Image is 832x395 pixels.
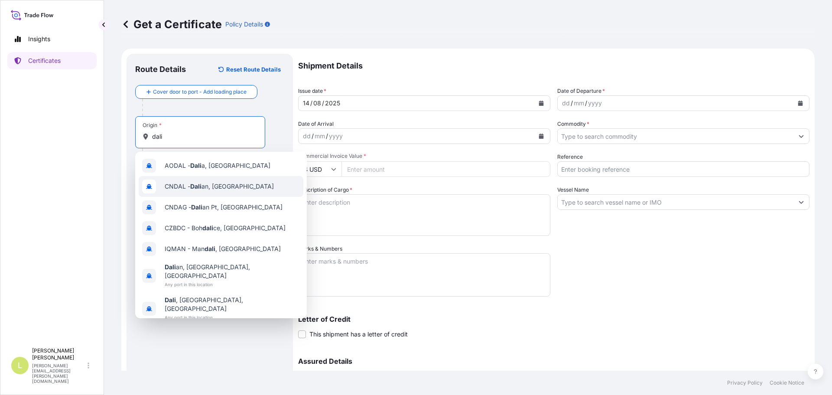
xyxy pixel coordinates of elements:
[298,87,326,95] span: Issue date
[225,20,263,29] p: Policy Details
[557,87,605,95] span: Date of Departure
[165,203,283,212] span: CNDAG - an Pt, [GEOGRAPHIC_DATA]
[573,98,585,108] div: month,
[152,132,254,141] input: Origin
[298,316,809,323] p: Letter of Credit
[165,296,176,304] b: Dali
[341,161,550,177] input: Enter amount
[165,245,281,253] span: IQMAN - Man , [GEOGRAPHIC_DATA]
[143,122,162,129] div: Origin
[298,186,352,194] label: Description of Cargo
[534,129,548,143] button: Calendar
[165,224,286,232] span: CZBDC - Boh ce, [GEOGRAPHIC_DATA]
[534,96,548,110] button: Calendar
[165,313,300,322] span: Any port in this location
[191,203,202,211] b: Dali
[135,64,186,75] p: Route Details
[312,131,314,141] div: /
[558,128,793,144] input: Type to search commodity
[587,98,603,108] div: year,
[561,98,571,108] div: day,
[121,17,222,31] p: Get a Certificate
[324,98,341,108] div: year,
[165,182,274,191] span: CNDAL - an, [GEOGRAPHIC_DATA]
[165,161,270,170] span: AODAL - a, [GEOGRAPHIC_DATA]
[557,186,589,194] label: Vessel Name
[793,96,807,110] button: Calendar
[165,280,300,289] span: Any port in this location
[32,363,86,384] p: [PERSON_NAME][EMAIL_ADDRESS][PERSON_NAME][DOMAIN_NAME]
[328,131,344,141] div: year,
[302,98,310,108] div: day,
[793,194,809,210] button: Show suggestions
[298,120,334,128] span: Date of Arrival
[298,153,550,160] span: Commercial Invoice Value
[322,98,324,108] div: /
[32,347,86,361] p: [PERSON_NAME] [PERSON_NAME]
[190,183,201,190] b: Dali
[558,194,793,210] input: Type to search vessel name or IMO
[28,56,61,65] p: Certificates
[153,88,247,96] span: Cover door to port - Add loading place
[557,153,583,161] label: Reference
[585,98,587,108] div: /
[727,379,763,386] p: Privacy Policy
[165,263,300,280] span: an, [GEOGRAPHIC_DATA], [GEOGRAPHIC_DATA]
[571,98,573,108] div: /
[793,128,809,144] button: Show suggestions
[310,98,312,108] div: /
[135,152,307,318] div: Show suggestions
[309,330,408,339] span: This shipment has a letter of credit
[226,65,281,74] p: Reset Route Details
[770,379,804,386] p: Cookie Notice
[314,131,326,141] div: month,
[298,54,809,78] p: Shipment Details
[202,224,213,232] b: dali
[190,162,201,169] b: Dali
[165,296,300,313] span: , [GEOGRAPHIC_DATA], [GEOGRAPHIC_DATA]
[557,120,589,128] label: Commodity
[298,358,809,365] p: Assured Details
[18,361,22,370] span: L
[312,98,322,108] div: month,
[28,35,50,43] p: Insights
[298,245,342,253] label: Marks & Numbers
[205,245,215,252] b: dali
[326,131,328,141] div: /
[302,131,312,141] div: day,
[165,263,176,271] b: Dali
[557,161,809,177] input: Enter booking reference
